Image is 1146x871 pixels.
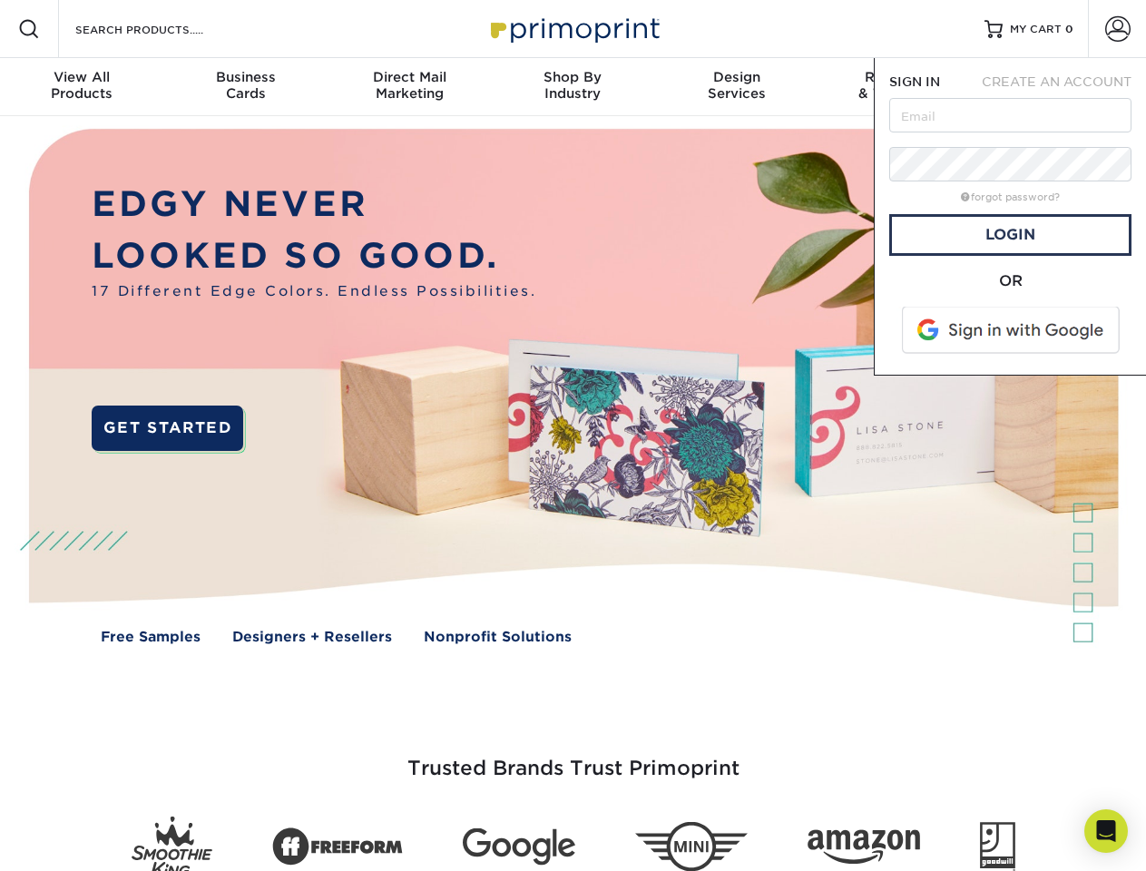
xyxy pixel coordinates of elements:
span: Direct Mail [328,69,491,85]
a: Designers + Resellers [232,627,392,648]
span: Design [655,69,818,85]
h3: Trusted Brands Trust Primoprint [43,713,1104,802]
a: Free Samples [101,627,201,648]
span: MY CART [1010,22,1062,37]
a: Resources& Templates [818,58,982,116]
div: Open Intercom Messenger [1084,809,1128,853]
img: Goodwill [980,822,1015,871]
p: EDGY NEVER [92,179,536,230]
img: Primoprint [483,9,664,48]
a: Nonprofit Solutions [424,627,572,648]
a: Direct MailMarketing [328,58,491,116]
span: Shop By [491,69,654,85]
a: Shop ByIndustry [491,58,654,116]
input: Email [889,98,1131,132]
input: SEARCH PRODUCTS..... [73,18,250,40]
a: Login [889,214,1131,256]
div: & Templates [818,69,982,102]
div: Marketing [328,69,491,102]
a: DesignServices [655,58,818,116]
span: SIGN IN [889,74,940,89]
p: LOOKED SO GOOD. [92,230,536,282]
div: Cards [163,69,327,102]
span: CREATE AN ACCOUNT [982,74,1131,89]
span: 17 Different Edge Colors. Endless Possibilities. [92,281,536,302]
div: OR [889,270,1131,292]
a: GET STARTED [92,406,243,451]
div: Industry [491,69,654,102]
img: Google [463,828,575,866]
span: Resources [818,69,982,85]
span: Business [163,69,327,85]
a: forgot password? [961,191,1060,203]
img: Amazon [808,830,920,865]
div: Services [655,69,818,102]
a: BusinessCards [163,58,327,116]
span: 0 [1065,23,1073,35]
